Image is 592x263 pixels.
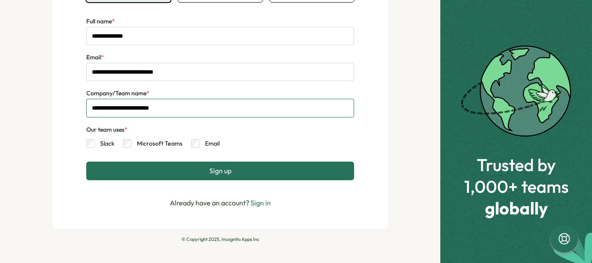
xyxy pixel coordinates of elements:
p: Already have an account? [170,198,271,208]
label: Email [200,139,220,148]
span: Sign up [209,167,231,175]
label: Microsoft Teams [132,139,182,148]
label: Email [86,53,104,62]
span: globally [464,198,569,218]
label: Company/Team name [86,89,150,98]
button: Sign up [86,162,354,180]
label: Full name [86,17,115,26]
div: Our team uses [86,125,127,135]
a: Sign in [250,198,271,207]
p: © Copyright 2025, Incognito Apps Inc [51,237,389,242]
label: Slack [95,139,114,148]
span: 1,000+ teams [464,177,569,196]
span: Trusted by [464,155,569,174]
